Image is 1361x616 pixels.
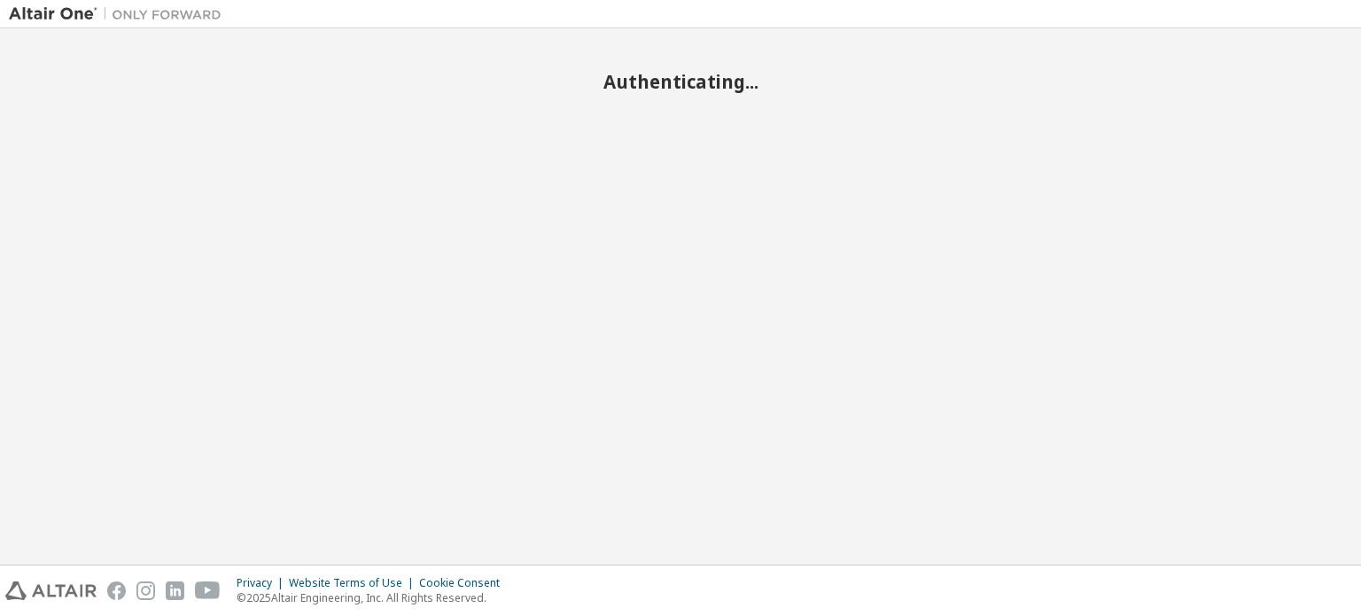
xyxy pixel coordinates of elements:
[5,581,97,600] img: altair_logo.svg
[166,581,184,600] img: linkedin.svg
[107,581,126,600] img: facebook.svg
[289,576,419,590] div: Website Terms of Use
[9,5,230,23] img: Altair One
[237,590,510,605] p: © 2025 Altair Engineering, Inc. All Rights Reserved.
[195,581,221,600] img: youtube.svg
[419,576,510,590] div: Cookie Consent
[136,581,155,600] img: instagram.svg
[9,70,1352,93] h2: Authenticating...
[237,576,289,590] div: Privacy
